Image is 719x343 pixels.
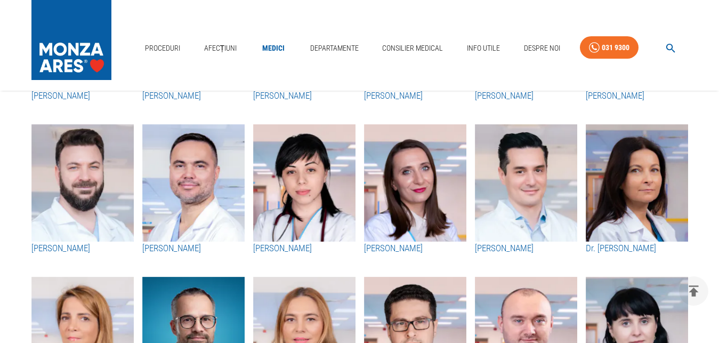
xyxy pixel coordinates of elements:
a: [PERSON_NAME] [142,242,245,256]
img: Dr. Nicolae Cârstea [475,124,577,242]
img: Dr. Liudmila Zamfir - Frunza [253,124,356,242]
a: Dr. [PERSON_NAME] [586,242,688,256]
img: Dr. Iulia Diaconescu [586,124,688,242]
a: Medici [256,37,290,59]
a: [PERSON_NAME] [253,89,356,103]
a: Afecțiuni [200,37,241,59]
a: [PERSON_NAME] [31,242,134,256]
div: 031 9300 [602,41,629,54]
a: [PERSON_NAME] [253,242,356,256]
a: Consilier Medical [378,37,447,59]
a: Info Utile [463,37,504,59]
a: Departamente [306,37,363,59]
img: Dr. Crina Rădulescu [364,124,466,242]
img: Dr. Mihai Melnic [142,124,245,242]
a: [PERSON_NAME] [586,89,688,103]
a: [PERSON_NAME] [142,89,245,103]
a: 031 9300 [580,36,639,59]
a: [PERSON_NAME] [475,242,577,256]
button: delete [679,276,708,306]
a: [PERSON_NAME] [364,89,466,103]
a: [PERSON_NAME] [364,242,466,256]
a: [PERSON_NAME] [475,89,577,103]
a: Proceduri [141,37,184,59]
a: Despre Noi [520,37,564,59]
img: Dr. Iulian Călin [31,124,134,242]
a: [PERSON_NAME] [31,89,134,103]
